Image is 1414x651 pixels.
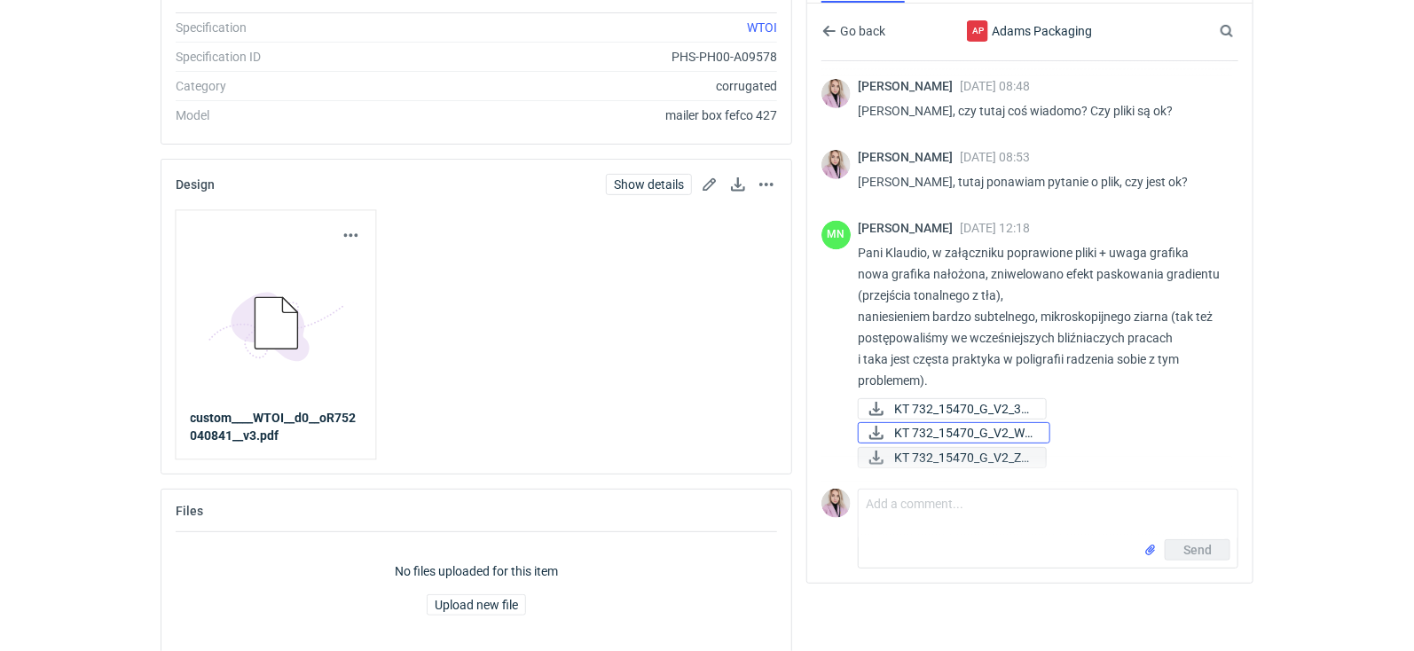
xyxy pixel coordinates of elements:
span: Upload new file [435,599,518,611]
span: [PERSON_NAME] [858,221,960,235]
p: No files uploaded for this item [395,562,558,580]
span: [DATE] 12:18 [960,221,1030,235]
span: [DATE] 08:48 [960,79,1030,93]
figcaption: MN [821,221,851,250]
span: KT 732_15470_G_V2_3D... [894,399,1032,419]
p: [PERSON_NAME], czy tutaj coś wiadomo? Czy pliki są ok? [858,100,1224,122]
div: corrugated [416,77,777,95]
p: [PERSON_NAME], tutaj ponawiam pytanie o plik, czy jest ok? [858,171,1224,192]
a: KT 732_15470_G_V2_WE... [858,422,1050,443]
img: Klaudia Wiśniewska [821,79,851,108]
a: Show details [606,174,692,195]
div: mailer box fefco 427 [416,106,777,124]
span: Go back [837,25,885,37]
input: Search [1216,20,1273,42]
figcaption: AP [967,20,988,42]
a: WTOI [747,20,777,35]
div: Model [176,106,416,124]
h2: Files [176,504,203,518]
div: Specification [176,19,416,36]
p: Pani Klaudio, w załączniku poprawione pliki + uwaga grafika nowa grafika nałożona, zniwelowano ef... [858,242,1224,391]
strong: custom____WTOI__d0__oR752040841__v3.pdf [191,412,357,443]
div: Adams Packaging [967,20,988,42]
img: Klaudia Wiśniewska [821,489,851,518]
a: custom____WTOI__d0__oR752040841__v3.pdf [191,410,362,445]
button: Actions [756,174,777,195]
div: Specification ID [176,48,416,66]
button: Go back [821,20,886,42]
span: KT 732_15470_G_V2_ZE... [894,448,1032,467]
div: PHS-PH00-A09578 [416,48,777,66]
button: Actions [341,225,362,247]
div: KT 732_15470_G_V2_3D.JPG [858,398,1035,420]
button: Upload new file [427,594,526,616]
button: Download design [727,174,749,195]
span: [PERSON_NAME] [858,79,960,93]
span: KT 732_15470_G_V2_WE... [894,423,1035,443]
span: [PERSON_NAME] [858,150,960,164]
div: KT 732_15470_G_V2_ZEW.pdf [858,447,1035,468]
div: Adams Packaging [944,20,1117,42]
img: Klaudia Wiśniewska [821,150,851,179]
h2: Design [176,177,215,192]
span: [DATE] 08:53 [960,150,1030,164]
div: Małgorzata Nowotna [821,221,851,250]
span: Send [1183,544,1212,556]
button: Send [1165,539,1230,561]
a: KT 732_15470_G_V2_ZE... [858,447,1047,468]
a: KT 732_15470_G_V2_3D... [858,398,1047,420]
div: KT 732_15470_G_V2_WEW.pdf [858,422,1035,443]
div: Category [176,77,416,95]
